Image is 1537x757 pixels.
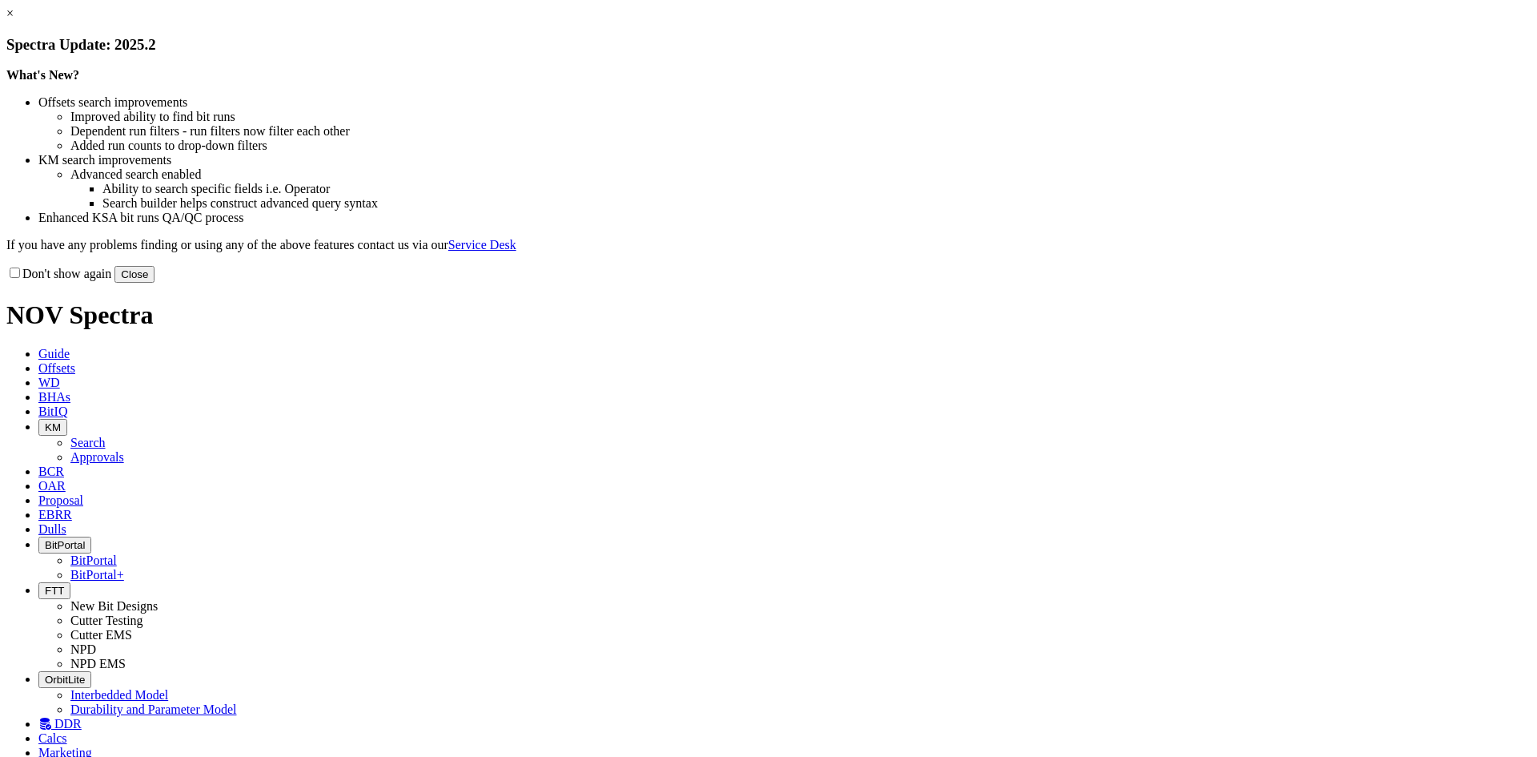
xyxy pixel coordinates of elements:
span: BitIQ [38,405,67,418]
span: DDR [54,717,82,731]
li: KM search improvements [38,153,1531,167]
strong: What's New? [6,68,79,82]
a: BitPortal [70,554,117,567]
a: × [6,6,14,20]
span: Guide [38,347,70,360]
span: EBRR [38,508,72,521]
span: Dulls [38,522,66,536]
li: Dependent run filters - run filters now filter each other [70,124,1531,139]
a: Approvals [70,450,124,464]
a: NPD EMS [70,657,126,670]
span: Proposal [38,493,83,507]
label: Don't show again [6,267,111,280]
a: Durability and Parameter Model [70,703,237,716]
span: BitPortal [45,539,85,551]
li: Enhanced KSA bit runs QA/QC process [38,211,1531,225]
span: Offsets [38,361,75,375]
span: WD [38,376,60,389]
a: Cutter Testing [70,614,143,627]
a: NPD [70,642,96,656]
li: Improved ability to find bit runs [70,110,1531,124]
h3: Spectra Update: 2025.2 [6,36,1531,54]
p: If you have any problems finding or using any of the above features contact us via our [6,238,1531,252]
span: OrbitLite [45,674,85,686]
a: BitPortal+ [70,568,124,582]
span: BCR [38,465,64,478]
button: Close [114,266,155,283]
a: New Bit Designs [70,599,158,613]
a: Search [70,436,106,449]
span: KM [45,421,61,433]
input: Don't show again [10,268,20,278]
span: OAR [38,479,66,493]
a: Cutter EMS [70,628,132,642]
li: Offsets search improvements [38,95,1531,110]
li: Ability to search specific fields i.e. Operator [102,182,1531,196]
h1: NOV Spectra [6,300,1531,330]
li: Added run counts to drop-down filters [70,139,1531,153]
span: FTT [45,585,64,597]
span: BHAs [38,390,70,404]
span: Calcs [38,731,67,745]
a: Interbedded Model [70,688,168,702]
a: Service Desk [448,238,516,252]
li: Search builder helps construct advanced query syntax [102,196,1531,211]
li: Advanced search enabled [70,167,1531,182]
